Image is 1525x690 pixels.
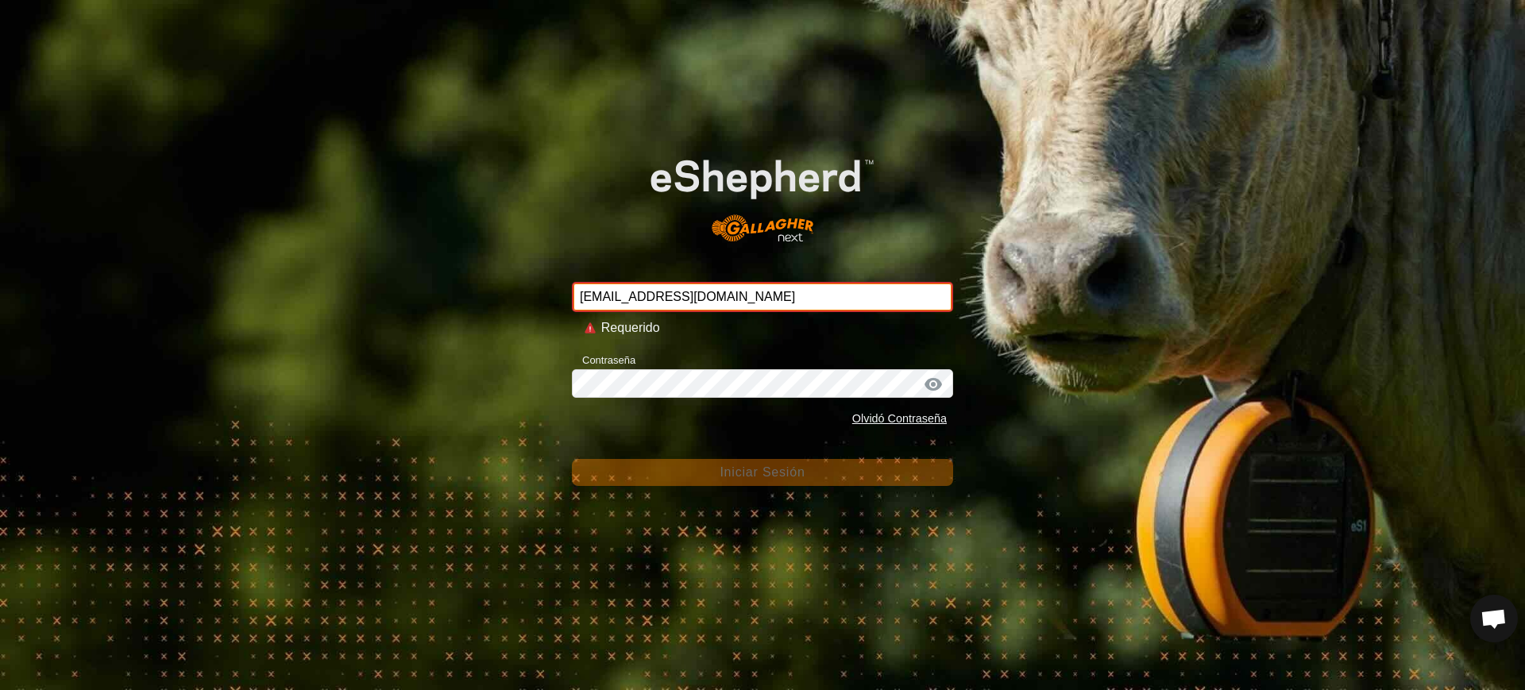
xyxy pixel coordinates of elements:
a: Olvidó Contraseña [852,412,947,425]
img: Logo de eShepherd [610,128,915,258]
span: Iniciar Sesión [720,465,805,479]
button: Iniciar Sesión [572,459,953,486]
label: Contraseña [572,353,635,368]
a: Chat abierto [1470,595,1518,642]
div: Requerido [601,318,940,337]
input: Correo Electrónico [572,282,953,312]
